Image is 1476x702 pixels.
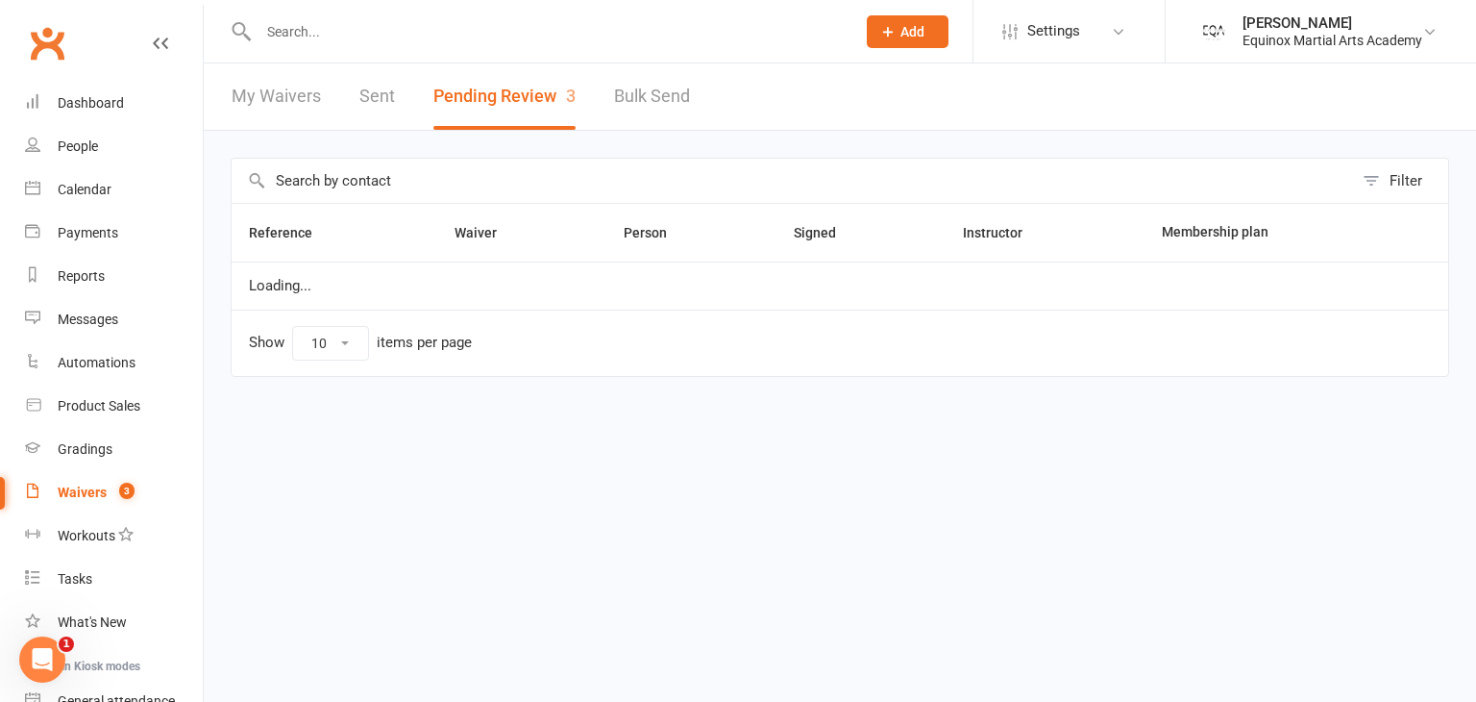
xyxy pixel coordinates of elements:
[19,637,65,683] iframe: Intercom live chat
[232,63,321,130] a: My Waivers
[25,255,203,298] a: Reports
[1390,169,1422,192] div: Filter
[58,225,118,240] div: Payments
[119,483,135,499] span: 3
[624,221,688,244] button: Person
[58,182,111,197] div: Calendar
[566,86,576,106] span: 3
[58,398,140,414] div: Product Sales
[232,262,1448,310] td: Loading...
[23,19,71,67] a: Clubworx
[58,441,112,457] div: Gradings
[1027,10,1080,53] span: Settings
[25,125,203,168] a: People
[249,326,472,361] div: Show
[58,614,127,630] div: What's New
[794,225,857,240] span: Signed
[59,637,74,652] span: 1
[963,225,1044,240] span: Instructor
[232,159,1353,203] input: Search by contact
[58,355,135,370] div: Automations
[249,221,333,244] button: Reference
[1242,14,1422,32] div: [PERSON_NAME]
[25,82,203,125] a: Dashboard
[624,225,688,240] span: Person
[359,63,395,130] a: Sent
[433,63,576,130] button: Pending Review3
[1194,13,1233,51] img: thumb_image1734071481.png
[867,15,948,48] button: Add
[377,335,472,351] div: items per page
[963,221,1044,244] button: Instructor
[455,225,518,240] span: Waiver
[1353,159,1448,203] button: Filter
[455,221,518,244] button: Waiver
[25,298,203,341] a: Messages
[794,221,857,244] button: Signed
[25,558,203,601] a: Tasks
[58,571,92,587] div: Tasks
[249,225,333,240] span: Reference
[1144,204,1389,262] th: Membership plan
[58,95,124,111] div: Dashboard
[25,385,203,428] a: Product Sales
[58,485,107,500] div: Waivers
[900,24,924,39] span: Add
[614,63,690,130] a: Bulk Send
[1242,32,1422,49] div: Equinox Martial Arts Academy
[25,514,203,558] a: Workouts
[25,471,203,514] a: Waivers 3
[58,528,115,543] div: Workouts
[25,212,203,255] a: Payments
[25,428,203,471] a: Gradings
[25,601,203,644] a: What's New
[58,268,105,284] div: Reports
[25,168,203,212] a: Calendar
[25,341,203,385] a: Automations
[58,138,98,154] div: People
[58,312,118,327] div: Messages
[253,18,842,45] input: Search...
